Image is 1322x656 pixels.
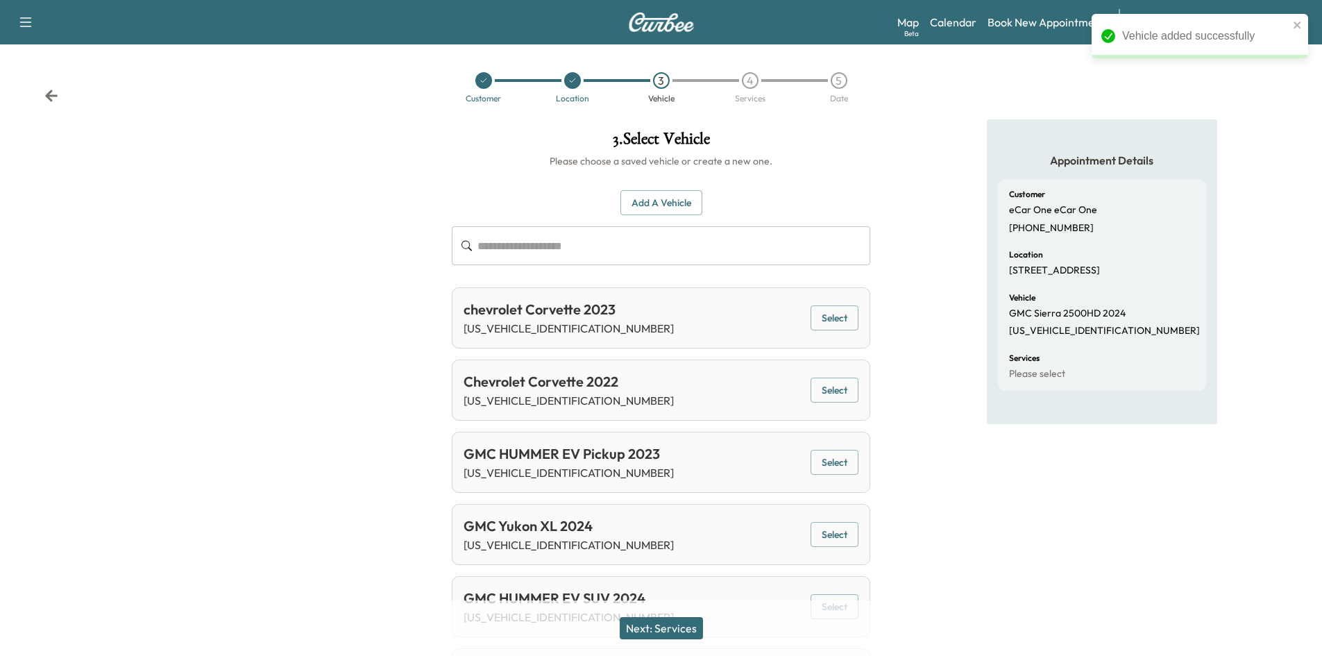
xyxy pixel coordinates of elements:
div: Beta [904,28,919,39]
h5: Appointment Details [998,153,1206,168]
p: [US_VEHICLE_IDENTIFICATION_NUMBER] [1009,325,1200,337]
h6: Please choose a saved vehicle or create a new one. [452,154,870,168]
div: GMC Yukon XL 2024 [464,516,674,537]
div: chevrolet Corvette 2023 [464,299,674,320]
button: Next: Services [620,617,703,639]
button: Add a Vehicle [620,190,702,216]
a: Calendar [930,14,976,31]
div: Vehicle [648,94,675,103]
div: Chevrolet Corvette 2022 [464,371,674,392]
button: Select [811,450,858,476]
div: Location [556,94,589,103]
button: Select [811,305,858,331]
p: [PHONE_NUMBER] [1009,222,1094,235]
img: Curbee Logo [628,12,695,32]
h6: Customer [1009,190,1045,199]
h6: Services [1009,354,1040,362]
div: 4 [742,72,759,89]
h1: 3 . Select Vehicle [452,131,870,154]
button: Select [811,378,858,403]
div: GMC HUMMER EV SUV 2024 [464,588,674,609]
button: close [1293,19,1303,31]
h6: Vehicle [1009,294,1035,302]
p: [STREET_ADDRESS] [1009,264,1100,277]
div: Vehicle added successfully [1122,28,1289,44]
h6: Location [1009,251,1043,259]
a: Book New Appointment [988,14,1105,31]
button: Select [811,522,858,548]
div: Date [830,94,848,103]
a: MapBeta [897,14,919,31]
div: 5 [831,72,847,89]
p: [US_VEHICLE_IDENTIFICATION_NUMBER] [464,392,674,409]
p: GMC Sierra 2500HD 2024 [1009,308,1126,320]
div: Back [44,89,58,103]
div: 3 [653,72,670,89]
div: Services [735,94,765,103]
p: Please select [1009,368,1065,380]
p: [US_VEHICLE_IDENTIFICATION_NUMBER] [464,464,674,481]
div: GMC HUMMER EV Pickup 2023 [464,444,674,464]
p: eCar One eCar One [1009,204,1097,217]
div: Customer [466,94,501,103]
p: [US_VEHICLE_IDENTIFICATION_NUMBER] [464,320,674,337]
button: Select [811,594,858,620]
p: [US_VEHICLE_IDENTIFICATION_NUMBER] [464,537,674,553]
